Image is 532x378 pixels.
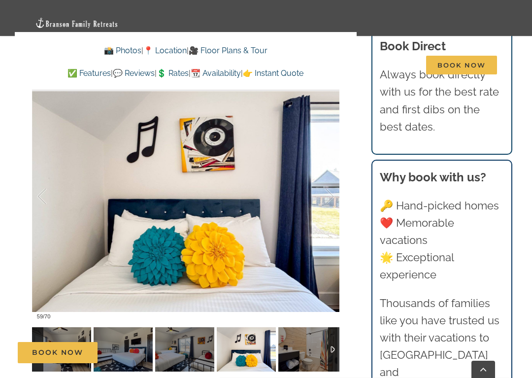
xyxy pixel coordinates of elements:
[278,327,337,372] img: Pineapple-Pointe-at-Table-Rock-Lake-3009-scaled.jpg-nggid043049-ngg0dyn-120x90-00f0w010c011r110f1...
[32,67,339,80] p: | | | |
[373,47,404,83] a: Contact
[18,342,98,363] a: Book Now
[373,62,404,69] span: Contact
[380,66,503,136] p: Always book directly with us for the best rate and first dibs on the best dates.
[35,17,119,29] img: Branson Family Retreats Logo
[113,69,155,78] a: 💬 Reviews
[67,69,111,78] a: ✅ Features
[32,44,339,57] p: | |
[32,327,91,372] img: Pineapple-Pointe-at-Table-Rock-Lake-3003-scaled.jpg-nggid043045-ngg0dyn-120x90-00f0w010c011r110f1...
[104,46,141,55] a: 📸 Photos
[426,56,497,74] span: Book Now
[189,46,267,55] a: 🎥 Floor Plans & Tour
[143,46,187,55] a: 📍 Location
[157,69,189,78] a: 💲 Rates
[380,169,503,186] h3: Why book with us?
[243,69,303,78] a: 👉 Instant Quote
[155,327,214,372] img: Pineapple-Pointe-at-Table-Rock-Lake-3005-scaled.jpg-nggid043047-ngg0dyn-120x90-00f0w010c011r110f1...
[217,327,276,372] img: Pineapple-Pointe-at-Table-Rock-Lake-3006-scaled.jpg-nggid043048-ngg0dyn-120x90-00f0w010c011r110f1...
[32,348,83,357] span: Book Now
[191,69,241,78] a: 📆 Availability
[380,197,503,284] p: 🔑 Hand-picked homes ❤️ Memorable vacations 🌟 Exceptional experience
[94,327,153,372] img: Pineapple-Pointe-at-Table-Rock-Lake-3004-scaled.jpg-nggid043046-ngg0dyn-120x90-00f0w010c011r110f1...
